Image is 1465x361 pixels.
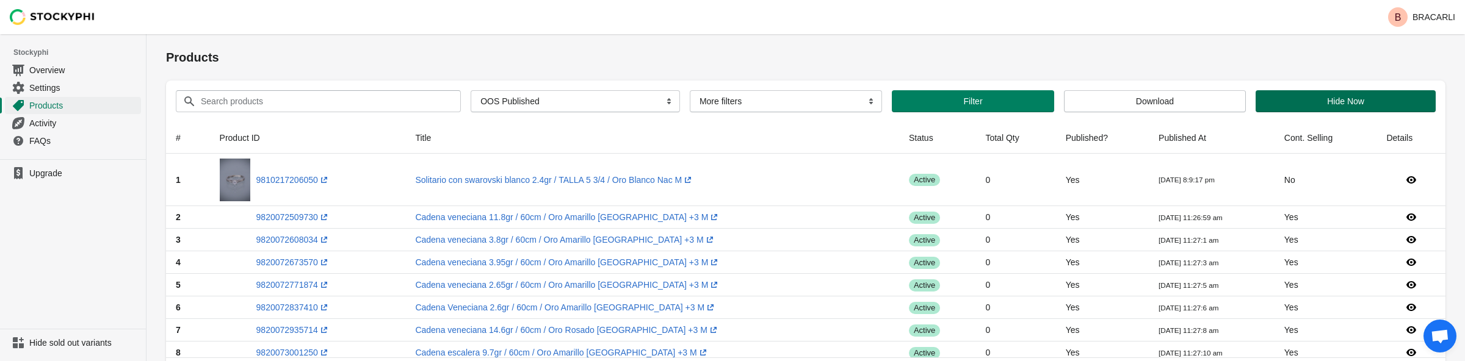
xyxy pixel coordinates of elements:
[5,132,141,149] a: FAQs
[1388,7,1408,27] span: Avatar with initials B
[256,348,330,357] a: 9820073001250(opens a new window)
[256,280,330,290] a: 9820072771874(opens a new window)
[1159,259,1218,266] small: [DATE] 11:27:3 am
[29,167,139,179] span: Upgrade
[975,122,1055,154] th: Total Qty
[1376,122,1445,154] th: Details
[256,212,330,222] a: 9820072509730(opens a new window)
[1383,5,1460,29] button: Avatar with initials BBRACARLI
[909,212,940,224] span: active
[1159,176,1215,184] small: [DATE] 8:9:17 pm
[1275,296,1377,319] td: Yes
[975,229,1055,251] td: 0
[1056,122,1149,154] th: Published?
[1159,304,1218,312] small: [DATE] 11:27:6 am
[909,234,940,246] span: active
[1056,229,1149,251] td: Yes
[963,96,982,106] span: Filter
[256,257,330,267] a: 9820072673570(opens a new window)
[909,279,940,291] span: active
[1056,154,1149,206] td: Yes
[1056,296,1149,319] td: Yes
[29,64,139,76] span: Overview
[5,165,141,182] a: Upgrade
[5,79,141,96] a: Settings
[29,337,139,349] span: Hide sold out variants
[1056,206,1149,229] td: Yes
[415,175,694,185] a: Solitario con swarovski blanco 2.4gr / TALLA 5 3/4 / Oro Blanco Nac M(opens a new window)
[1275,122,1377,154] th: Cont. Selling
[909,174,940,186] span: active
[1275,251,1377,274] td: Yes
[256,325,330,335] a: 9820072935714(opens a new window)
[29,99,139,112] span: Products
[975,296,1055,319] td: 0
[29,135,139,147] span: FAQs
[220,159,250,201] img: D8E07B18-35E6-48B5-81C3-9245E3CD5D73.jpg
[909,347,940,359] span: active
[1275,206,1377,229] td: Yes
[1327,96,1364,106] span: Hide Now
[176,175,181,185] span: 1
[899,122,975,154] th: Status
[176,257,181,267] span: 4
[29,82,139,94] span: Settings
[5,334,141,351] a: Hide sold out variants
[1256,90,1436,112] button: Hide Now
[5,96,141,114] a: Products
[975,206,1055,229] td: 0
[1413,12,1455,22] p: BRACARLI
[210,122,406,154] th: Product ID
[1064,90,1246,112] button: Download
[10,9,95,25] img: Stockyphi
[415,325,719,335] a: Cadena veneciana 14.6gr / 60cm / Oro Rosado [GEOGRAPHIC_DATA] +3 M(opens a new window)
[176,212,181,222] span: 2
[1423,320,1456,352] a: Open chat
[1056,319,1149,341] td: Yes
[975,154,1055,206] td: 0
[1159,281,1218,289] small: [DATE] 11:27:5 am
[909,257,940,269] span: active
[256,235,330,245] a: 9820072608034(opens a new window)
[415,212,720,222] a: Cadena veneciana 11.8gr / 60cm / Oro Amarillo [GEOGRAPHIC_DATA] +3 M(opens a new window)
[1395,12,1402,23] text: B
[200,90,439,112] input: Search products
[415,302,717,312] a: Cadena Veneciana 2.6gr / 60cm / Oro Amarillo [GEOGRAPHIC_DATA] +3 M(opens a new window)
[5,61,141,79] a: Overview
[176,348,181,357] span: 8
[415,280,720,290] a: Cadena veneciana 2.65gr / 60cm / Oro Amarillo [GEOGRAPHIC_DATA] +3 M(opens a new window)
[1275,154,1377,206] td: No
[1056,274,1149,296] td: Yes
[5,114,141,132] a: Activity
[909,324,940,337] span: active
[1159,349,1223,357] small: [DATE] 11:27:10 am
[1275,274,1377,296] td: Yes
[415,235,715,245] a: Cadena veneciana 3.8gr / 60cm / Oro Amarillo [GEOGRAPHIC_DATA] +3 M(opens a new window)
[166,49,1445,66] h1: Products
[1159,236,1218,244] small: [DATE] 11:27:1 am
[176,280,181,290] span: 5
[1159,213,1223,221] small: [DATE] 11:26:59 am
[29,117,139,129] span: Activity
[909,302,940,314] span: active
[1136,96,1174,106] span: Download
[1149,122,1275,154] th: Published At
[1275,229,1377,251] td: Yes
[166,122,210,154] th: #
[1275,319,1377,341] td: Yes
[405,122,899,154] th: Title
[256,302,330,312] a: 9820072837410(opens a new window)
[13,46,146,59] span: Stockyphi
[176,325,181,335] span: 7
[1056,251,1149,274] td: Yes
[892,90,1054,112] button: Filter
[415,348,709,357] a: Cadena escalera 9.7gr / 60cm / Oro Amarillo [GEOGRAPHIC_DATA] +3 M(opens a new window)
[176,235,181,245] span: 3
[256,175,330,185] a: 9810217206050(opens a new window)
[975,274,1055,296] td: 0
[176,302,181,312] span: 6
[975,251,1055,274] td: 0
[975,319,1055,341] td: 0
[1159,326,1218,334] small: [DATE] 11:27:8 am
[415,257,720,267] a: Cadena veneciana 3.95gr / 60cm / Oro Amarillo [GEOGRAPHIC_DATA] +3 M(opens a new window)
